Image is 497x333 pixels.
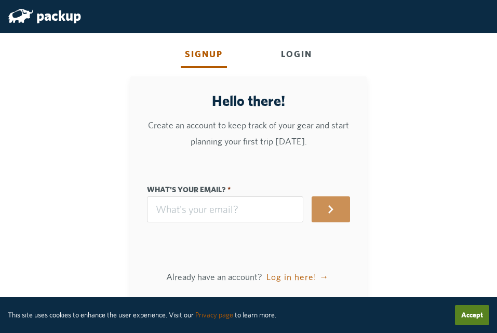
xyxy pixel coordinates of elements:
[8,311,276,319] small: This site uses cookies to enhance the user experience. Visit our to learn more.
[147,264,350,290] p: Already have an account?
[8,9,81,26] a: packup
[181,42,227,68] div: Signup
[36,7,81,24] span: packup
[264,264,331,290] button: Log in here! →
[195,311,233,319] a: Privacy page
[277,42,316,68] div: Login
[147,93,350,109] h2: Hello there!
[455,305,489,325] button: Accept cookies
[147,183,303,196] label: What's your email?
[147,196,303,222] input: What's your email?
[147,117,350,150] p: Create an account to keep track of your gear and start planning your first trip [DATE].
